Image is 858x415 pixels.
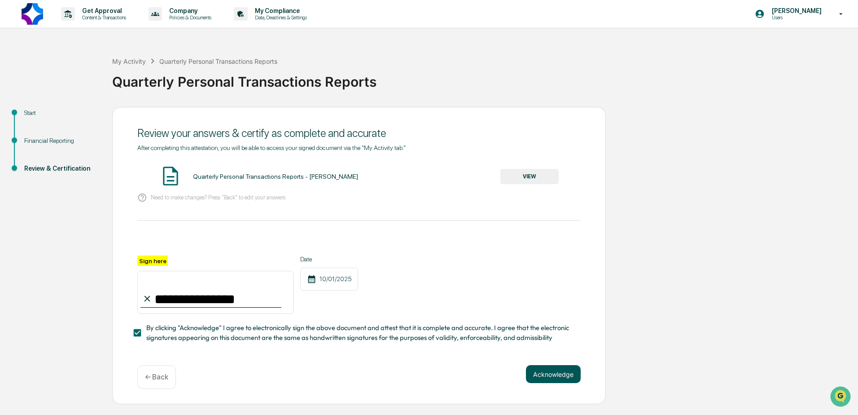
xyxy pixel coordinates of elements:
[765,14,826,21] p: Users
[5,127,60,143] a: 🔎Data Lookup
[765,7,826,14] p: [PERSON_NAME]
[9,69,25,85] img: 1746055101610-c473b297-6a78-478c-a979-82029cc54cd1
[5,110,61,126] a: 🖐️Preclearance
[31,69,147,78] div: Start new chat
[153,71,163,82] button: Start new chat
[137,127,581,140] div: Review your answers & certify as complete and accurate
[526,365,581,383] button: Acknowledge
[65,114,72,121] div: 🗄️
[248,7,311,14] p: My Compliance
[22,3,43,25] img: logo
[112,57,146,65] div: My Activity
[89,152,109,159] span: Pylon
[300,268,358,291] div: 10/01/2025
[137,256,168,266] label: Sign here
[145,373,168,381] p: ← Back
[137,144,406,151] span: After completing this attestation, you will be able to access your signed document via the "My Ac...
[829,385,854,410] iframe: Open customer support
[162,7,216,14] p: Company
[18,113,58,122] span: Preclearance
[9,131,16,138] div: 🔎
[24,136,98,146] div: Financial Reporting
[300,256,358,263] label: Date
[151,194,285,201] p: Need to make changes? Press "Back" to edit your answers
[63,152,109,159] a: Powered byPylon
[193,173,358,180] div: Quarterly Personal Transactions Reports - [PERSON_NAME]
[9,114,16,121] div: 🖐️
[24,108,98,118] div: Start
[500,169,559,184] button: VIEW
[18,130,57,139] span: Data Lookup
[146,323,573,343] span: By clicking "Acknowledge" I agree to electronically sign the above document and attest that it is...
[9,19,163,33] p: How can we help?
[31,78,114,85] div: We're available if you need us!
[248,14,311,21] p: Data, Deadlines & Settings
[75,14,131,21] p: Content & Transactions
[75,7,131,14] p: Get Approval
[162,14,216,21] p: Policies & Documents
[112,66,854,90] div: Quarterly Personal Transactions Reports
[159,165,182,187] img: Document Icon
[74,113,111,122] span: Attestations
[24,164,98,173] div: Review & Certification
[159,57,277,65] div: Quarterly Personal Transactions Reports
[61,110,115,126] a: 🗄️Attestations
